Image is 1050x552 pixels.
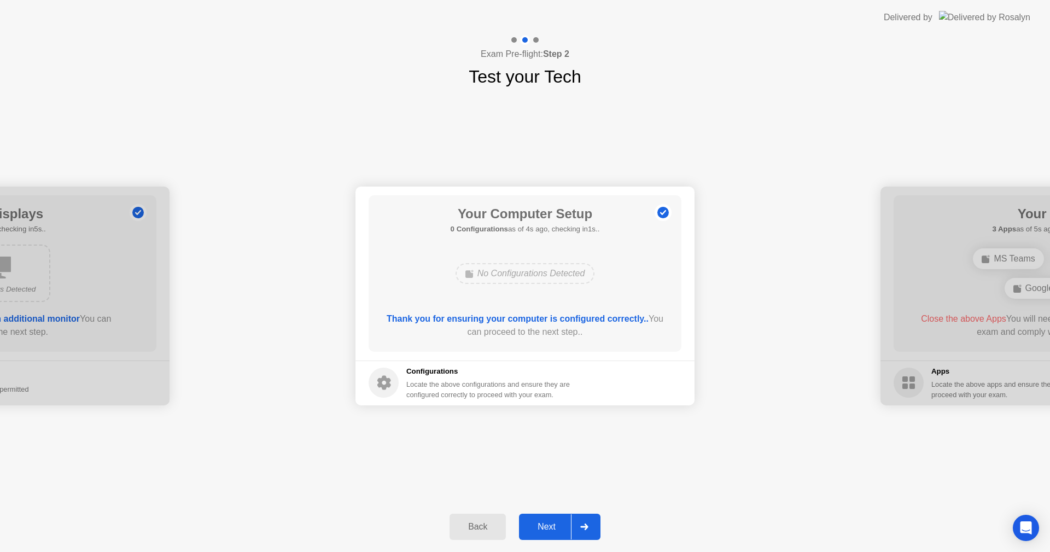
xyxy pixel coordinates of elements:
b: 0 Configurations [451,225,508,233]
div: You can proceed to the next step.. [384,312,666,339]
button: Next [519,514,600,540]
h5: as of 4s ago, checking in1s.. [451,224,600,235]
div: Open Intercom Messenger [1013,515,1039,541]
button: Back [450,514,506,540]
div: Delivered by [884,11,932,24]
div: Next [522,522,571,532]
h4: Exam Pre-flight: [481,48,569,61]
h5: Configurations [406,366,572,377]
h1: Test your Tech [469,63,581,90]
div: Locate the above configurations and ensure they are configured correctly to proceed with your exam. [406,379,572,400]
div: Back [453,522,503,532]
div: No Configurations Detected [456,263,595,284]
h1: Your Computer Setup [451,204,600,224]
b: Thank you for ensuring your computer is configured correctly.. [387,314,649,323]
b: Step 2 [543,49,569,59]
img: Delivered by Rosalyn [939,11,1030,24]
